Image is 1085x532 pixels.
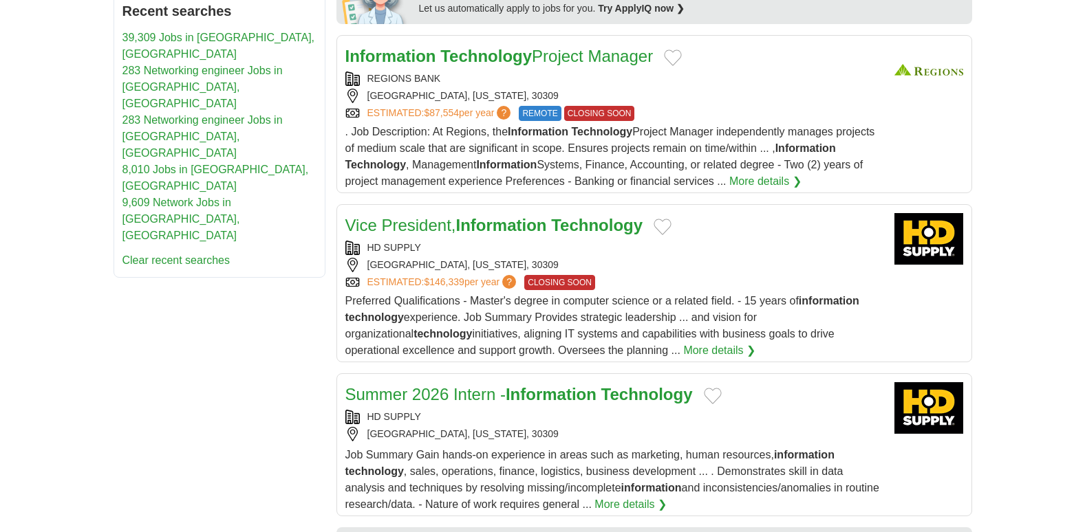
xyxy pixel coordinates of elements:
[419,1,964,16] div: Let us automatically apply to jobs for you.
[894,44,963,96] img: Regions Bank logo
[729,173,802,190] a: More details ❯
[345,159,407,170] strong: Technology
[621,482,682,494] strong: information
[502,275,516,289] span: ?
[345,89,883,103] div: [GEOGRAPHIC_DATA], [US_STATE], 30309
[508,126,568,137] strong: Information
[572,126,633,137] strong: Technology
[345,449,879,510] span: Job Summary Gain hands-on experience in areas such as marketing, human resources, , sales, operat...
[122,65,283,109] a: 283 Networking engineer Jobs in [GEOGRAPHIC_DATA], [GEOGRAPHIC_DATA]
[683,342,755,359] a: More details ❯
[598,3,685,14] a: Try ApplyIQ now ❯
[122,1,316,21] h2: Recent searches
[894,213,963,265] img: HD Supply logo
[367,411,421,422] a: HD SUPPLY
[122,32,315,60] a: 39,309 Jobs in [GEOGRAPHIC_DATA], [GEOGRAPHIC_DATA]
[455,216,546,234] strong: Information
[413,328,472,340] strong: technology
[122,254,230,266] a: Clear recent searches
[664,49,682,66] button: Add to favorite jobs
[476,159,537,170] strong: Information
[345,126,875,187] span: . Job Description: At Regions, the Project Manager independently manages projects of medium scale...
[799,295,859,307] strong: information
[519,106,561,121] span: REMOTE
[122,114,283,159] a: 283 Networking engineer Jobs in [GEOGRAPHIC_DATA], [GEOGRAPHIC_DATA]
[704,388,722,404] button: Add to favorite jobs
[775,142,836,154] strong: Information
[122,197,240,241] a: 9,609 Network Jobs in [GEOGRAPHIC_DATA], [GEOGRAPHIC_DATA]
[424,276,464,287] span: $146,339
[367,275,519,290] a: ESTIMATED:$146,339per year?
[367,242,421,253] a: HD SUPPLY
[367,106,514,121] a: ESTIMATED:$87,554per year?
[654,219,672,235] button: Add to favorite jobs
[601,385,693,403] strong: Technology
[345,216,643,234] a: Vice President,Information Technology
[345,47,436,65] strong: Information
[894,382,963,434] img: HD Supply logo
[440,47,532,65] strong: Technology
[345,295,859,356] span: Preferred Qualifications - Master's degree in computer science or a related field. - 15 years of ...
[122,164,309,192] a: 8,010 Jobs in [GEOGRAPHIC_DATA], [GEOGRAPHIC_DATA]
[345,311,404,323] strong: technology
[367,73,441,84] a: REGIONS BANK
[497,106,511,120] span: ?
[524,275,595,290] span: CLOSING SOON
[345,47,654,65] a: Information TechnologyProject Manager
[594,496,667,513] a: More details ❯
[564,106,635,121] span: CLOSING SOON
[345,465,404,477] strong: technology
[345,258,883,272] div: [GEOGRAPHIC_DATA], [US_STATE], 30309
[774,449,835,461] strong: information
[506,385,597,403] strong: Information
[551,216,643,234] strong: Technology
[424,107,459,118] span: $87,554
[345,385,693,403] a: Summer 2026 Intern -Information Technology
[345,427,883,441] div: [GEOGRAPHIC_DATA], [US_STATE], 30309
